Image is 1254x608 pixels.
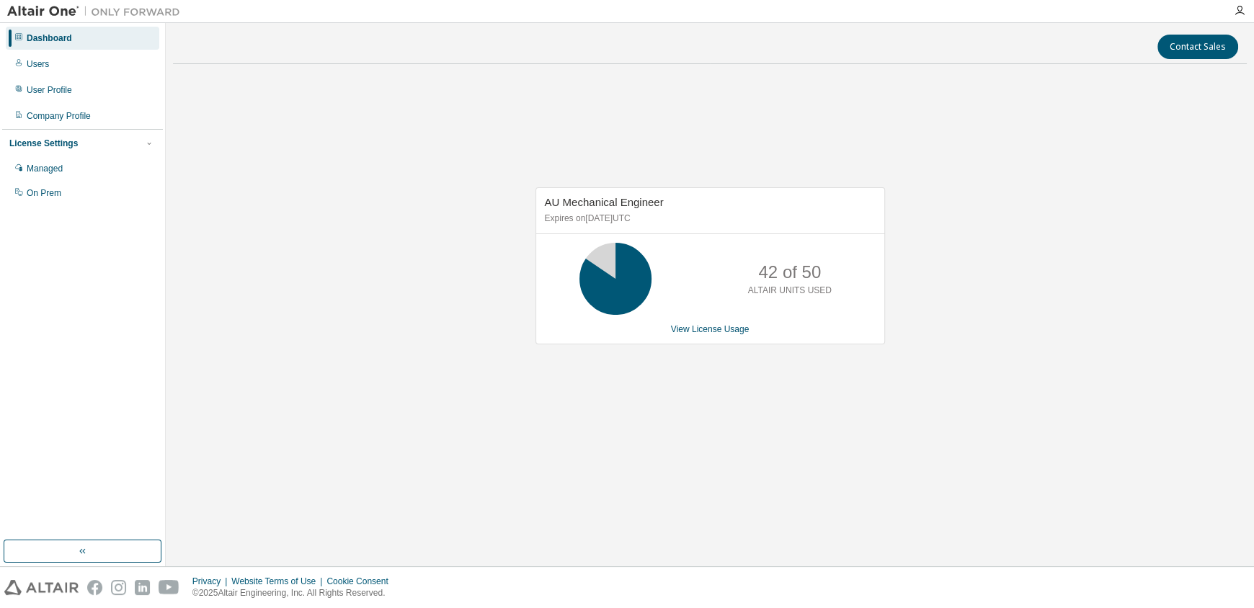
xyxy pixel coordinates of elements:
[27,110,91,122] div: Company Profile
[1157,35,1238,59] button: Contact Sales
[671,324,750,334] a: View License Usage
[192,576,231,587] div: Privacy
[27,84,72,96] div: User Profile
[7,4,187,19] img: Altair One
[27,32,72,44] div: Dashboard
[27,58,49,70] div: Users
[231,576,326,587] div: Website Terms of Use
[545,213,872,225] p: Expires on [DATE] UTC
[758,260,821,285] p: 42 of 50
[27,163,63,174] div: Managed
[545,196,664,208] span: AU Mechanical Engineer
[87,580,102,595] img: facebook.svg
[9,138,78,149] div: License Settings
[27,187,61,199] div: On Prem
[159,580,179,595] img: youtube.svg
[111,580,126,595] img: instagram.svg
[748,285,832,297] p: ALTAIR UNITS USED
[192,587,397,599] p: © 2025 Altair Engineering, Inc. All Rights Reserved.
[135,580,150,595] img: linkedin.svg
[4,580,79,595] img: altair_logo.svg
[326,576,396,587] div: Cookie Consent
